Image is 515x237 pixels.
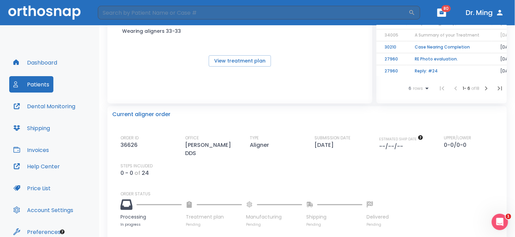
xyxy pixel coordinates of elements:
button: Dashboard [9,54,61,71]
button: Account Settings [9,202,77,218]
p: --/--/-- [379,142,406,151]
button: Price List [9,180,55,196]
button: Dr. Ming [463,6,507,19]
span: 1 - 6 [463,85,471,91]
span: 1 [506,214,511,219]
p: TYPE [250,135,259,141]
p: Shipping [306,213,362,221]
button: Dental Monitoring [9,98,79,114]
span: A Summary of your Treatment [415,32,479,38]
p: Pending [246,222,302,227]
p: [PERSON_NAME] DDS [185,141,243,157]
p: OFFICE [185,135,199,141]
p: Delivered [366,213,389,221]
p: 24 [142,169,149,177]
p: UPPER/LOWER [444,135,471,141]
p: In progress [120,222,182,227]
p: [DATE] [314,141,336,149]
input: Search by Patient Name or Case # [98,6,409,19]
span: rows [411,86,423,91]
span: 80 [442,5,451,12]
p: Manufacturing [246,213,302,221]
td: 30210 [376,41,407,53]
p: Current aligner order [112,110,170,118]
td: 27960 [376,65,407,77]
p: Pending [366,222,389,227]
span: The date will be available after approving treatment plan [379,137,423,142]
span: 6 [409,86,411,91]
p: of [134,169,140,177]
td: RE Photo evaluation. [407,53,492,65]
button: Invoices [9,142,53,158]
p: SUBMISSION DATE [314,135,350,141]
p: Pending [186,222,242,227]
button: Shipping [9,120,54,136]
p: Pending [306,222,362,227]
p: 0 - 0 [120,169,133,177]
p: 36626 [120,141,140,149]
iframe: Intercom live chat [492,214,508,230]
span: 34005 [385,32,398,38]
button: View treatment plan [209,55,271,67]
p: STEPS INCLUDED [120,163,153,169]
p: Wearing aligners 33-33 [122,27,184,35]
div: Tooltip anchor [59,229,65,235]
img: Orthosnap [8,5,81,19]
p: Processing [120,213,182,221]
span: [DATE] [500,32,515,38]
td: Case Nearing Completion [407,41,492,53]
span: of 18 [471,85,479,91]
button: Help Center [9,158,64,175]
td: 27960 [376,53,407,65]
p: 0-0/0-0 [444,141,469,149]
p: Treatment plan [186,213,242,221]
p: Aligner [250,141,272,149]
td: Reply: #24 [407,65,492,77]
p: ORDER STATUS [120,191,502,197]
p: ORDER ID [120,135,139,141]
button: Patients [9,76,53,93]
